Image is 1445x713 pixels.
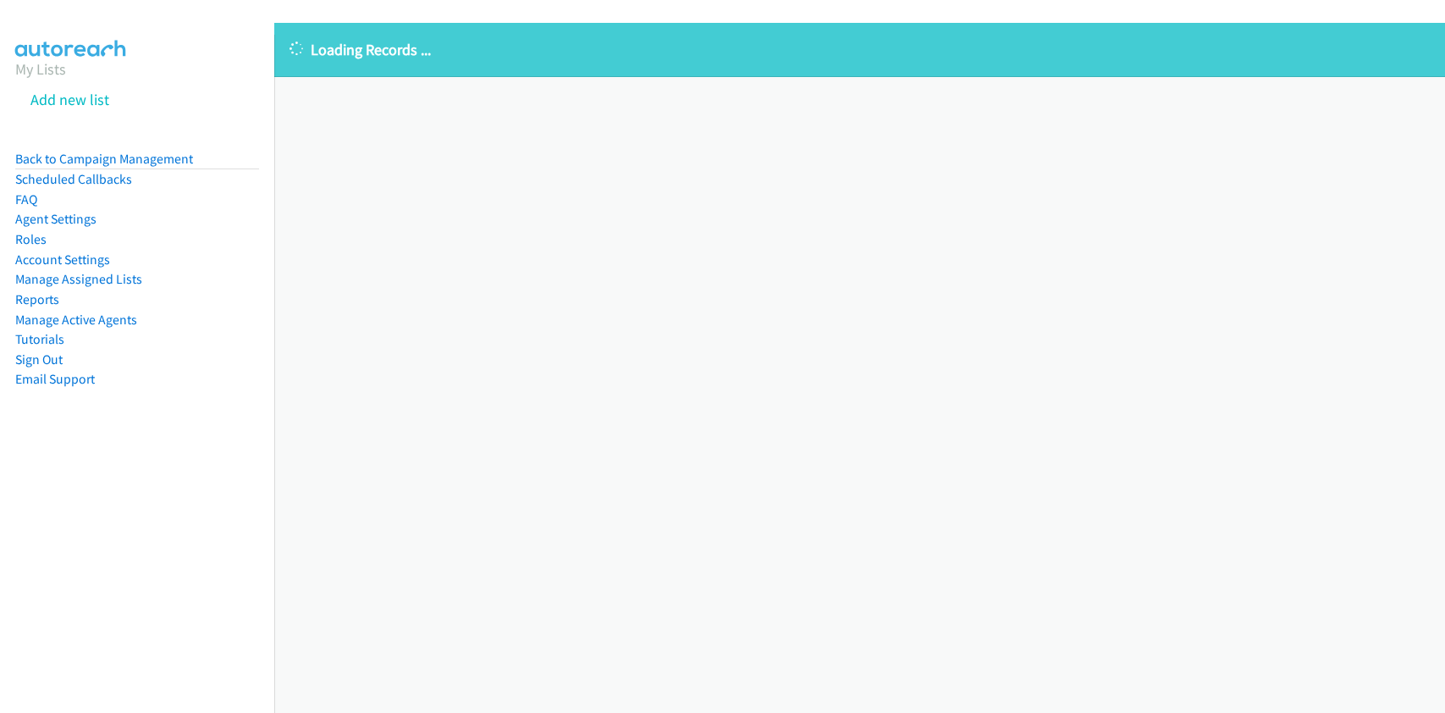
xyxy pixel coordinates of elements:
[15,191,37,207] a: FAQ
[290,38,1430,61] p: Loading Records ...
[15,171,132,187] a: Scheduled Callbacks
[15,351,63,368] a: Sign Out
[15,312,137,328] a: Manage Active Agents
[15,151,193,167] a: Back to Campaign Management
[30,90,109,109] a: Add new list
[15,59,66,79] a: My Lists
[15,291,59,307] a: Reports
[15,371,95,387] a: Email Support
[15,331,64,347] a: Tutorials
[15,251,110,268] a: Account Settings
[15,271,142,287] a: Manage Assigned Lists
[15,231,47,247] a: Roles
[15,211,97,227] a: Agent Settings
